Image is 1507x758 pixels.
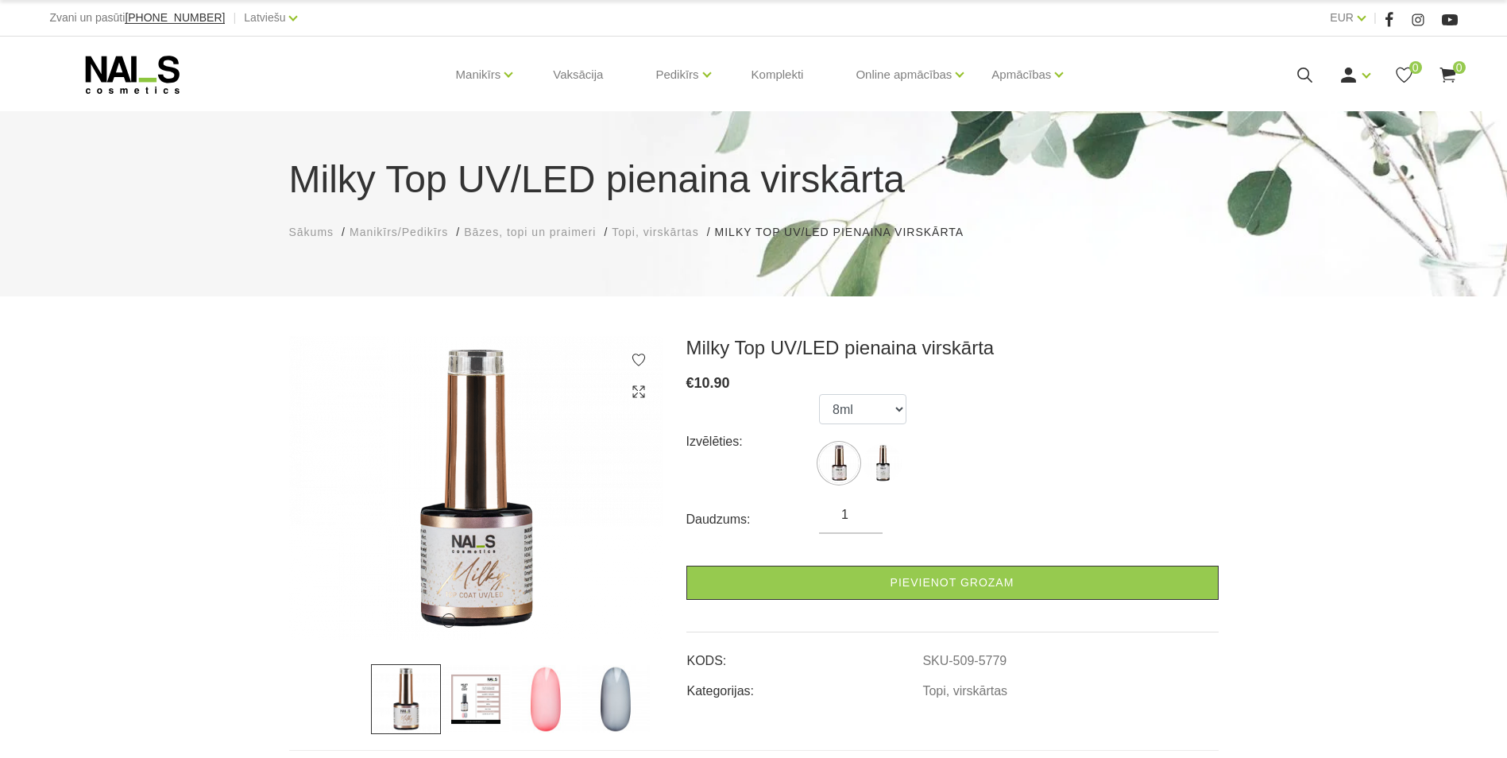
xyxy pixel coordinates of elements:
[856,43,952,106] a: Online apmācības
[686,640,922,671] td: KODS:
[686,429,820,454] div: Izvēlēties:
[289,336,663,640] img: ...
[233,8,236,28] span: |
[1409,61,1422,74] span: 0
[442,613,456,628] button: 1 of 4
[289,151,1219,208] h1: Milky Top UV/LED pienaina virskārta
[922,684,1007,698] a: Topi, virskārtas
[694,375,730,391] span: 10.90
[1330,8,1354,27] a: EUR
[464,224,596,241] a: Bāzes, topi un praimeri
[1374,8,1377,28] span: |
[655,43,698,106] a: Pedikīrs
[485,617,493,625] button: 3 of 4
[511,664,581,734] img: ...
[540,37,616,113] a: Vaksācija
[125,11,225,24] span: [PHONE_NUMBER]
[612,224,698,241] a: Topi, virskārtas
[581,664,651,734] img: ...
[289,226,334,238] span: Sākums
[991,43,1051,106] a: Apmācības
[456,43,501,106] a: Manikīrs
[686,566,1219,600] a: Pievienot grozam
[504,617,512,625] button: 4 of 4
[686,375,694,391] span: €
[244,8,285,27] a: Latviešu
[922,654,1007,668] a: SKU-509-5779
[465,617,473,625] button: 2 of 4
[686,336,1219,360] h3: Milky Top UV/LED pienaina virskārta
[612,226,698,238] span: Topi, virskārtas
[1438,65,1458,85] a: 0
[49,8,225,28] div: Zvani un pasūti
[1453,61,1466,74] span: 0
[686,507,820,532] div: Daudzums:
[863,443,902,483] img: ...
[464,226,596,238] span: Bāzes, topi un praimeri
[350,224,448,241] a: Manikīrs/Pedikīrs
[739,37,817,113] a: Komplekti
[715,224,980,241] li: Milky Top UV/LED pienaina virskārta
[819,443,859,483] img: ...
[686,671,922,701] td: Kategorijas:
[1394,65,1414,85] a: 0
[441,664,511,734] img: ...
[371,664,441,734] img: ...
[289,224,334,241] a: Sākums
[350,226,448,238] span: Manikīrs/Pedikīrs
[125,12,225,24] a: [PHONE_NUMBER]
